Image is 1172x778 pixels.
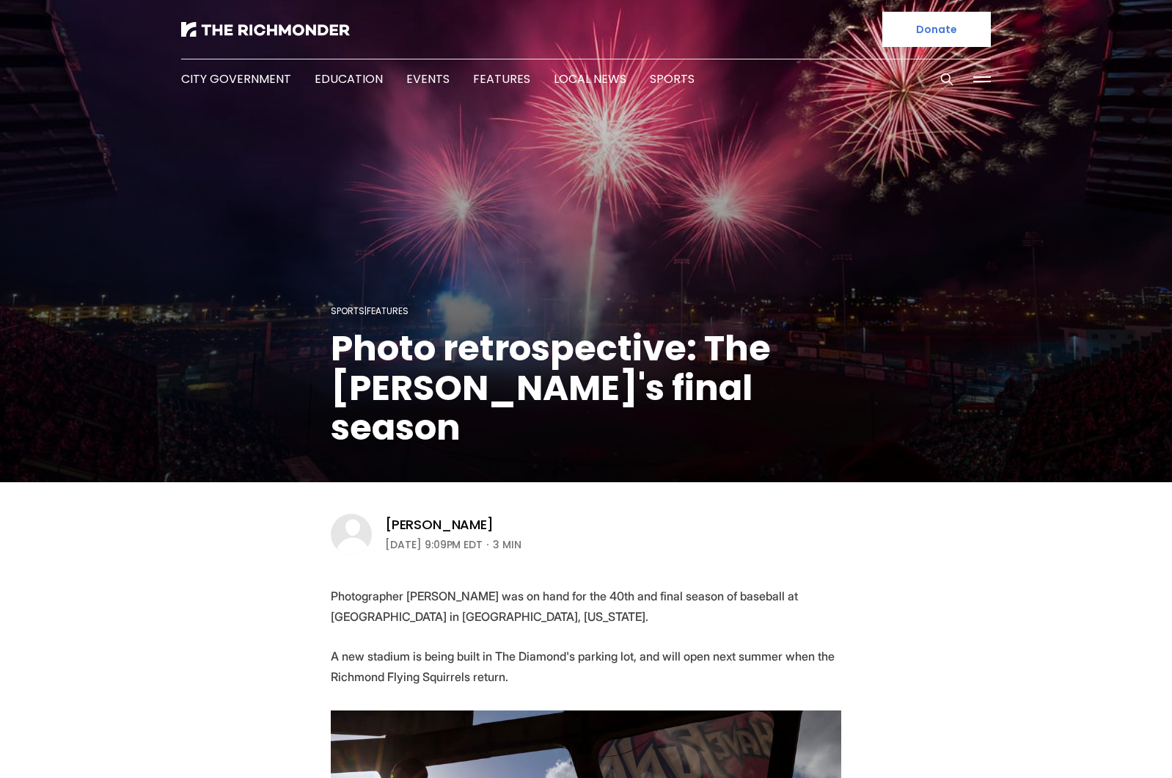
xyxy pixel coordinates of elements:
[650,70,695,87] a: Sports
[936,68,958,90] button: Search this site
[331,302,841,320] div: |
[493,536,521,553] span: 3 min
[331,305,365,317] a: Sports
[473,70,530,87] a: Features
[331,329,841,448] h1: Photo retrospective: The [PERSON_NAME]'s final season
[385,516,494,534] a: [PERSON_NAME]
[1048,706,1172,778] iframe: portal-trigger
[181,70,291,87] a: City Government
[331,586,841,627] p: Photographer [PERSON_NAME] was on hand for the 40th and final season of baseball at [GEOGRAPHIC_D...
[554,70,626,87] a: Local News
[367,305,409,317] a: Features
[315,70,383,87] a: Education
[385,536,483,553] time: [DATE] 9:09PM EDT
[406,70,450,87] a: Events
[331,646,841,687] p: A new stadium is being built in The Diamond's parking lot, and will open next summer when the Ric...
[181,22,350,37] img: The Richmonder
[882,12,991,47] a: Donate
